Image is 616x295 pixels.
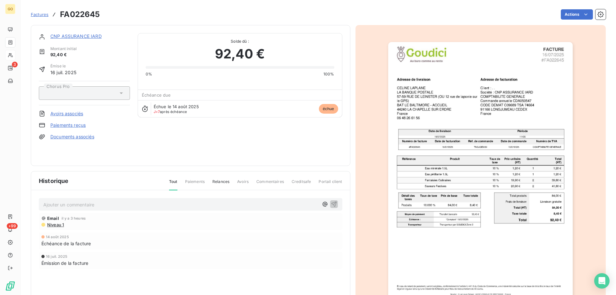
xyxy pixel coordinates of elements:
span: Émission de la facture [41,260,88,266]
div: Open Intercom Messenger [594,273,610,289]
span: J+7 [154,109,160,114]
span: 3 [12,62,18,67]
span: Solde dû : [146,39,334,44]
h3: FA022645 [60,9,100,20]
span: échue [319,104,338,114]
span: Relances [212,179,229,190]
span: Portail client [319,179,342,190]
span: Avoirs [237,179,249,190]
span: 16 juil. 2025 [46,255,67,258]
span: après échéance [154,110,187,114]
span: Tout [169,179,177,190]
span: Creditsafe [292,179,311,190]
span: Factures [31,12,48,17]
a: Factures [31,11,48,18]
span: Échéance de la facture [41,240,91,247]
span: il y a 3 heures [62,216,86,220]
a: CNP ASSURANCE IARD [50,33,102,39]
span: 0% [146,71,152,77]
span: 92,40 € [215,44,265,64]
button: Actions [561,9,593,20]
span: Commentaires [256,179,284,190]
span: 14 août 2025 [46,235,69,239]
a: Paiements reçus [50,122,86,128]
span: Échéance due [142,92,171,98]
a: Avoirs associés [50,110,83,117]
a: 3 [5,63,15,73]
span: 92,40 € [50,52,77,58]
span: Montant initial [50,46,77,52]
span: Historique [39,177,69,185]
span: Paiements [185,179,205,190]
span: Échue le 14 août 2025 [154,104,199,109]
span: 16 juil. 2025 [50,69,76,76]
span: 100% [323,71,334,77]
img: Logo LeanPay [5,281,15,291]
span: Email [47,216,59,221]
a: Documents associés [50,134,94,140]
span: +99 [7,223,18,229]
div: GO [5,4,15,14]
span: Émise le [50,63,76,69]
span: Niveau 1 [47,222,64,227]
